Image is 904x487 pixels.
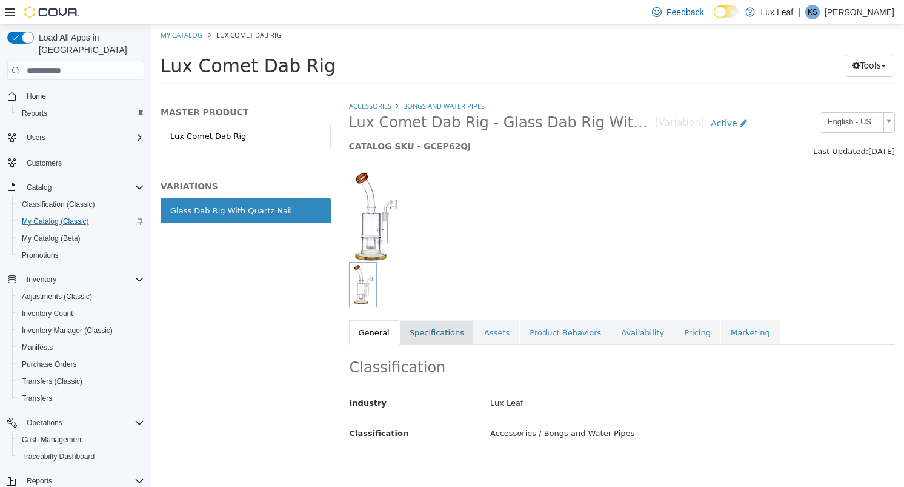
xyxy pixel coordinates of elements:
button: Promotions [12,247,149,264]
a: My Catalog (Classic) [17,214,94,229]
span: Reports [17,106,144,121]
a: Adjustments (Classic) [17,289,97,304]
h2: Classification [198,334,743,353]
span: Customers [22,155,144,170]
a: Purchase Orders [17,357,82,372]
button: Inventory Manager (Classic) [12,322,149,339]
span: Classification (Classic) [17,197,144,212]
button: Tools [694,30,741,53]
a: General [198,296,248,321]
button: Inventory [22,272,61,287]
span: Transfers (Classic) [22,377,82,386]
span: Load All Apps in [GEOGRAPHIC_DATA] [34,32,144,56]
span: My Catalog (Classic) [22,217,89,226]
button: My Catalog (Beta) [12,230,149,247]
a: Inventory Count [17,306,78,321]
span: KS [808,5,817,19]
a: Availability [460,296,522,321]
a: Pricing [523,296,569,321]
input: Dark Mode [714,5,739,18]
a: Classification (Classic) [17,197,100,212]
span: Lux Comet Dab Rig [65,6,130,15]
span: Adjustments (Classic) [17,289,144,304]
span: English - US [669,89,727,107]
span: My Catalog (Beta) [17,231,144,246]
button: Adjustments (Classic) [12,288,149,305]
span: Reports [27,476,52,486]
span: Home [27,92,46,101]
span: Inventory Count [17,306,144,321]
a: Accessories [198,77,240,86]
a: Manifests [17,340,58,355]
button: Home [2,87,149,105]
a: Reports [17,106,52,121]
img: Cova [24,6,79,18]
span: Users [27,133,45,143]
span: Inventory Manager (Classic) [22,326,113,335]
span: Reports [22,109,47,118]
span: Classification (Classic) [22,200,95,209]
a: Marketing [570,296,628,321]
a: My Catalog [9,6,51,15]
span: Traceabilty Dashboard [17,449,144,464]
span: Home [22,89,144,104]
a: Specifications [248,296,322,321]
span: [DATE] [717,123,743,132]
a: Transfers (Classic) [17,374,87,389]
h5: VARIATIONS [9,156,179,167]
span: Cash Management [22,435,83,445]
button: My Catalog (Classic) [12,213,149,230]
button: Transfers (Classic) [12,373,149,390]
button: Purchase Orders [12,356,149,373]
button: Transfers [12,390,149,407]
div: Accessories / Bongs and Water Pipes [330,399,752,420]
button: Inventory [2,271,149,288]
span: Operations [27,418,62,428]
button: Operations [22,415,67,430]
span: Operations [22,415,144,430]
a: My Catalog (Beta) [17,231,85,246]
span: My Catalog (Beta) [22,233,81,243]
a: Product Behaviors [368,296,459,321]
span: Inventory [27,275,56,284]
a: Transfers [17,391,57,406]
button: Classification (Classic) [12,196,149,213]
button: Operations [2,414,149,431]
span: Inventory Count [22,309,73,318]
button: Traceabilty Dashboard [12,448,149,465]
a: Cash Management [17,432,88,447]
a: Home [22,89,51,104]
button: Cash Management [12,431,149,448]
span: Cash Management [17,432,144,447]
h5: CATALOG SKU - GCEP62QJ [198,116,603,127]
button: Catalog [2,179,149,196]
small: [Variation] [504,94,553,104]
span: Users [22,130,144,145]
span: Inventory Manager (Classic) [17,323,144,338]
button: Inventory Count [12,305,149,322]
span: Manifests [22,343,53,352]
span: Promotions [22,250,59,260]
span: Industry [198,374,236,383]
span: Purchase Orders [17,357,144,372]
span: Inventory [22,272,144,287]
span: Feedback [666,6,703,18]
img: 150 [198,147,250,238]
span: Lux Comet Dab Rig [9,31,184,52]
span: Customers [27,158,62,168]
h5: MASTER PRODUCT [9,82,179,93]
span: Lux Comet Dab Rig - Glass Dab Rig With Quartz Nail [198,89,504,108]
span: Transfers [17,391,144,406]
a: Customers [22,156,67,170]
span: Classification [198,405,258,414]
span: Catalog [22,180,144,195]
button: Users [22,130,50,145]
div: Lux Leaf [330,369,752,390]
a: English - US [668,88,743,109]
div: Kale Seelen [805,5,820,19]
span: Last Updated: [662,123,717,132]
span: Transfers [22,394,52,403]
span: Purchase Orders [22,360,77,369]
button: Manifests [12,339,149,356]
